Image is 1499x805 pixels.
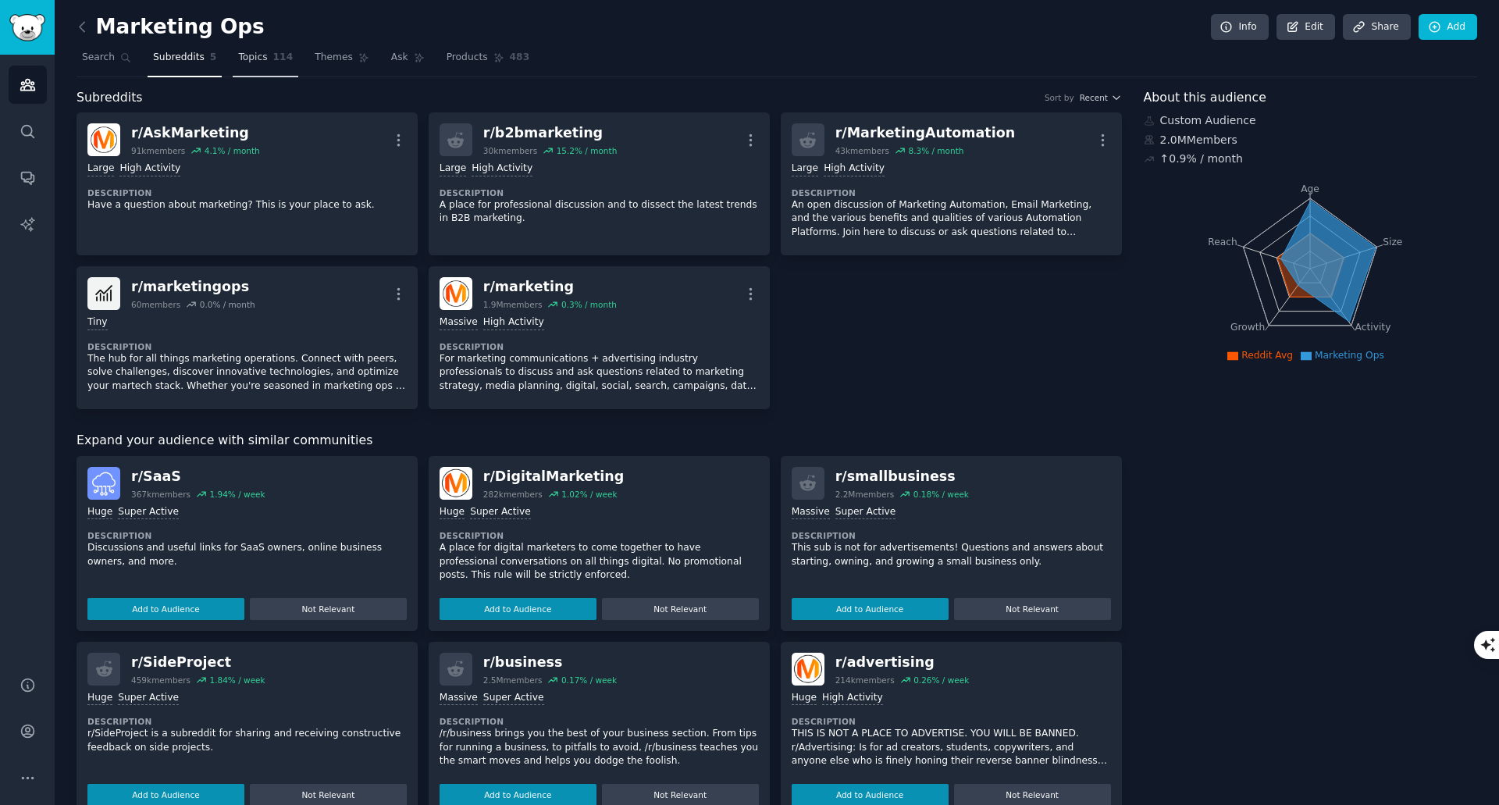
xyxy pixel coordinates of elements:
div: High Activity [824,162,885,176]
span: About this audience [1144,88,1266,108]
a: AskMarketingr/AskMarketing91kmembers4.1% / monthLargeHigh ActivityDescriptionHave a question abou... [77,112,418,255]
p: r/SideProject is a subreddit for sharing and receiving constructive feedback on side projects. [87,727,407,754]
p: Discussions and useful links for SaaS owners, online business owners, and more. [87,541,407,568]
div: 1.9M members [483,299,543,310]
div: Huge [87,505,112,520]
dt: Description [87,530,407,541]
a: Share [1343,14,1410,41]
div: 15.2 % / month [557,145,618,156]
div: 2.5M members [483,675,543,686]
div: 0.0 % / month [200,299,255,310]
span: Marketing Ops [1315,350,1384,361]
div: r/ SaaS [131,467,265,486]
div: Super Active [483,691,544,706]
span: Expand your audience with similar communities [77,431,372,451]
div: Huge [87,691,112,706]
div: High Activity [119,162,180,176]
span: Recent [1080,92,1108,103]
div: r/ AskMarketing [131,123,260,143]
a: Ask [386,45,430,77]
div: 43k members [835,145,889,156]
p: An open discussion of Marketing Automation, Email Marketing, and the various benefits and qualiti... [792,198,1111,240]
a: Topics114 [233,45,298,77]
div: Sort by [1045,92,1074,103]
div: 2.2M members [835,489,895,500]
dt: Description [792,187,1111,198]
div: r/ DigitalMarketing [483,467,625,486]
p: For marketing communications + advertising industry professionals to discuss and ask questions re... [440,352,759,394]
div: 30k members [483,145,537,156]
div: Huge [440,505,465,520]
img: marketingops [87,277,120,310]
span: Subreddits [77,88,143,108]
tspan: Growth [1230,322,1265,333]
p: A place for digital marketers to come together to have professional conversations on all things d... [440,541,759,582]
tspan: Reach [1208,236,1237,247]
div: r/ SideProject [131,653,265,672]
p: Have a question about marketing? This is your place to ask. [87,198,407,212]
dt: Description [440,530,759,541]
dt: Description [440,187,759,198]
div: 1.94 % / week [209,489,265,500]
div: 214k members [835,675,895,686]
div: Massive [440,691,478,706]
div: 8.3 % / month [908,145,963,156]
dt: Description [87,187,407,198]
h2: Marketing Ops [77,15,265,40]
div: Huge [792,691,817,706]
p: /r/business brings you the best of your business section. From tips for running a business, to pi... [440,727,759,768]
a: marketingopsr/marketingops60members0.0% / monthTinyDescriptionThe hub for all things marketing op... [77,266,418,409]
a: r/b2bmarketing30kmembers15.2% / monthLargeHigh ActivityDescriptionA place for professional discus... [429,112,770,255]
div: r/ b2bmarketing [483,123,617,143]
div: 91k members [131,145,185,156]
dt: Description [440,341,759,352]
a: Add [1419,14,1477,41]
div: ↑ 0.9 % / month [1160,151,1243,167]
a: Subreddits5 [148,45,222,77]
div: Super Active [118,691,179,706]
a: Edit [1276,14,1335,41]
button: Not Relevant [250,598,407,620]
div: Super Active [835,505,896,520]
span: Subreddits [153,51,205,65]
div: Large [440,162,466,176]
a: r/MarketingAutomation43kmembers8.3% / monthLargeHigh ActivityDescriptionAn open discussion of Mar... [781,112,1122,255]
a: Themes [309,45,375,77]
img: AskMarketing [87,123,120,156]
span: Search [82,51,115,65]
a: Search [77,45,137,77]
img: SaaS [87,467,120,500]
div: 459k members [131,675,190,686]
div: r/ marketingops [131,277,255,297]
div: Super Active [118,505,179,520]
dt: Description [87,341,407,352]
p: THIS IS NOT A PLACE TO ADVERTISE. YOU WILL BE BANNED. r/Advertising: Is for ad creators, students... [792,727,1111,768]
div: 2.0M Members [1144,132,1478,148]
img: DigitalMarketing [440,467,472,500]
tspan: Activity [1355,322,1390,333]
dt: Description [792,530,1111,541]
dt: Description [440,716,759,727]
div: r/ advertising [835,653,970,672]
div: High Activity [822,691,883,706]
span: 114 [273,51,294,65]
div: 4.1 % / month [205,145,260,156]
button: Not Relevant [954,598,1111,620]
div: Super Active [470,505,531,520]
div: 367k members [131,489,190,500]
div: 0.18 % / week [913,489,969,500]
tspan: Age [1301,183,1319,194]
p: A place for professional discussion and to dissect the latest trends in B2B marketing. [440,198,759,226]
div: Large [792,162,818,176]
button: Not Relevant [602,598,759,620]
a: Products483 [441,45,535,77]
div: Massive [792,505,830,520]
div: High Activity [472,162,532,176]
img: advertising [792,653,824,686]
p: This sub is not for advertisements! Questions and answers about starting, owning, and growing a s... [792,541,1111,568]
div: r/ marketing [483,277,617,297]
div: 1.84 % / week [209,675,265,686]
div: Massive [440,315,478,330]
div: r/ MarketingAutomation [835,123,1016,143]
a: Info [1211,14,1269,41]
